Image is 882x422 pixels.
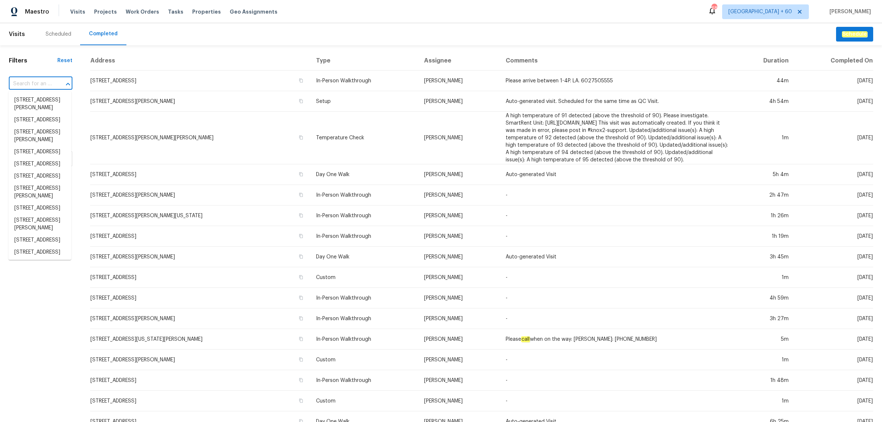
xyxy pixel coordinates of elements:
th: Type [310,51,418,71]
div: Reset [57,57,72,64]
td: [PERSON_NAME] [418,329,500,350]
td: In-Person Walkthrough [310,370,418,391]
td: In-Person Walkthrough [310,308,418,329]
h1: Filters [9,57,57,64]
td: In-Person Walkthrough [310,288,418,308]
td: [DATE] [795,91,873,112]
li: [STREET_ADDRESS] [8,170,71,182]
td: - [500,226,735,247]
li: [STREET_ADDRESS] [8,158,71,170]
td: [PERSON_NAME] [418,226,500,247]
td: In-Person Walkthrough [310,226,418,247]
button: Copy Address [298,233,304,239]
td: - [500,370,735,391]
td: Auto-generated visit. Scheduled for the same time as QC Visit. [500,91,735,112]
button: Copy Address [298,377,304,383]
td: [DATE] [795,112,873,164]
td: [STREET_ADDRESS][PERSON_NAME] [90,185,310,205]
button: Copy Address [298,77,304,84]
td: [DATE] [795,308,873,329]
td: [DATE] [795,164,873,185]
td: In-Person Walkthrough [310,71,418,91]
em: call [521,336,530,342]
td: Auto-generated Visit [500,164,735,185]
span: Maestro [25,8,49,15]
div: Scheduled [46,31,71,38]
td: 3h 45m [735,247,795,267]
td: [STREET_ADDRESS] [90,288,310,308]
td: [DATE] [795,205,873,226]
td: 5m [735,329,795,350]
td: [STREET_ADDRESS] [90,164,310,185]
td: [PERSON_NAME] [418,91,500,112]
td: 3h 27m [735,308,795,329]
td: [STREET_ADDRESS][PERSON_NAME] [90,91,310,112]
td: [STREET_ADDRESS][PERSON_NAME][US_STATE] [90,205,310,226]
span: Properties [192,8,221,15]
button: Schedule [836,27,873,42]
span: Work Orders [126,8,159,15]
td: 4h 54m [735,91,795,112]
td: 1m [735,267,795,288]
th: Completed On [795,51,873,71]
li: [STREET_ADDRESS] [8,202,71,214]
td: 1h 26m [735,205,795,226]
td: [DATE] [795,247,873,267]
td: 1m [735,391,795,411]
td: [STREET_ADDRESS][PERSON_NAME] [90,308,310,329]
td: [STREET_ADDRESS][PERSON_NAME] [90,247,310,267]
span: Visits [70,8,85,15]
td: 1m [735,112,795,164]
span: Visits [9,26,25,42]
td: [PERSON_NAME] [418,308,500,329]
span: Projects [94,8,117,15]
button: Copy Address [298,212,304,219]
td: Day One Walk [310,247,418,267]
td: - [500,267,735,288]
td: [DATE] [795,288,873,308]
input: Search for an address... [9,78,52,90]
td: 1m [735,350,795,370]
button: Copy Address [298,98,304,104]
td: A high temperature of 91 detected (above the threshold of 90). Please investigate. SmartRent Unit... [500,112,735,164]
th: Assignee [418,51,500,71]
button: Copy Address [298,315,304,322]
td: In-Person Walkthrough [310,329,418,350]
button: Copy Address [298,397,304,404]
td: Day One Walk [310,164,418,185]
td: Temperature Check [310,112,418,164]
td: [STREET_ADDRESS] [90,370,310,391]
td: [STREET_ADDRESS][US_STATE][PERSON_NAME] [90,329,310,350]
td: Please when on the way: [PERSON_NAME]: [PHONE_NUMBER] [500,329,735,350]
td: [PERSON_NAME] [418,391,500,411]
td: [STREET_ADDRESS] [90,391,310,411]
td: [STREET_ADDRESS][PERSON_NAME] [90,350,310,370]
td: Custom [310,391,418,411]
td: [PERSON_NAME] [418,288,500,308]
span: Geo Assignments [230,8,277,15]
span: Tasks [168,9,183,14]
td: [PERSON_NAME] [418,247,500,267]
td: Please arrive between 1-4P. LA. 6027505555 [500,71,735,91]
th: Address [90,51,310,71]
th: Comments [500,51,735,71]
li: [STREET_ADDRESS] [8,114,71,126]
button: Copy Address [298,253,304,260]
em: Schedule [842,31,867,37]
span: [PERSON_NAME] [827,8,871,15]
td: [PERSON_NAME] [418,350,500,370]
th: Duration [735,51,795,71]
td: [DATE] [795,391,873,411]
button: Copy Address [298,356,304,363]
td: - [500,185,735,205]
td: Auto-generated Visit [500,247,735,267]
li: [STREET_ADDRESS] [8,258,71,271]
li: [STREET_ADDRESS][PERSON_NAME] [8,94,71,114]
td: 44m [735,71,795,91]
div: 689 [711,4,717,12]
td: [DATE] [795,185,873,205]
td: 1h 48m [735,370,795,391]
td: - [500,391,735,411]
td: [DATE] [795,350,873,370]
td: [STREET_ADDRESS] [90,71,310,91]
